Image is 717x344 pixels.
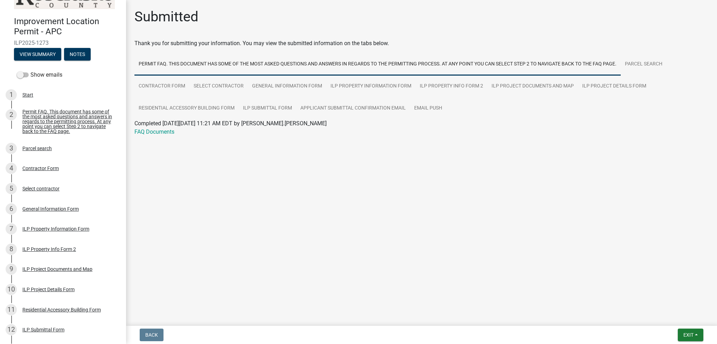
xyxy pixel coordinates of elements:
a: Applicant Submittal Confirmation Email [296,97,410,120]
div: 9 [6,264,17,275]
button: Notes [64,48,91,61]
div: Select contractor [22,186,60,191]
a: General Information Form [248,75,326,98]
div: Thank you for submitting your information. You may view the submitted information on the tabs below. [134,39,709,48]
div: Permit FAQ. This document has some of the most asked questions and answers in regards to the perm... [22,109,115,134]
div: 12 [6,324,17,335]
div: 2 [6,109,17,120]
a: Contractor Form [134,75,189,98]
div: 6 [6,203,17,215]
wm-modal-confirm: Summary [14,52,61,57]
a: ILP Property Info Form 2 [416,75,487,98]
div: 8 [6,244,17,255]
a: ILP Submittal Form [239,97,296,120]
div: ILP Project Details Form [22,287,75,292]
a: Email Push [410,97,446,120]
span: Back [145,332,158,338]
a: Parcel search [621,53,667,76]
button: View Summary [14,48,61,61]
div: Parcel search [22,146,52,151]
div: 10 [6,284,17,295]
span: Completed [DATE][DATE] 11:21 AM EDT by [PERSON_NAME].[PERSON_NAME] [134,120,327,127]
span: Exit [683,332,694,338]
h4: Improvement Location Permit - APC [14,16,120,37]
a: ILP Project Documents and Map [487,75,578,98]
div: ILP Submittal Form [22,327,64,332]
div: Contractor Form [22,166,59,171]
div: ILP Project Documents and Map [22,267,92,272]
div: Start [22,92,33,97]
div: 5 [6,183,17,194]
h1: Submitted [134,8,199,25]
button: Exit [678,329,703,341]
a: ILP Project Details Form [578,75,650,98]
button: Back [140,329,163,341]
a: FAQ Documents [134,128,174,135]
div: General Information Form [22,206,79,211]
div: Residential Accessory Building Form [22,307,101,312]
div: 1 [6,89,17,100]
div: ILP Property Info Form 2 [22,247,76,252]
label: Show emails [17,71,62,79]
div: 3 [6,143,17,154]
a: ILP Property Information Form [326,75,416,98]
div: 7 [6,223,17,234]
div: ILP Property Information Form [22,226,89,231]
a: Residential Accessory Building Form [134,97,239,120]
wm-modal-confirm: Notes [64,52,91,57]
span: ILP2025-1273 [14,40,112,46]
div: 4 [6,163,17,174]
a: Permit FAQ. This document has some of the most asked questions and answers in regards to the perm... [134,53,621,76]
div: 11 [6,304,17,315]
a: Select contractor [189,75,248,98]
